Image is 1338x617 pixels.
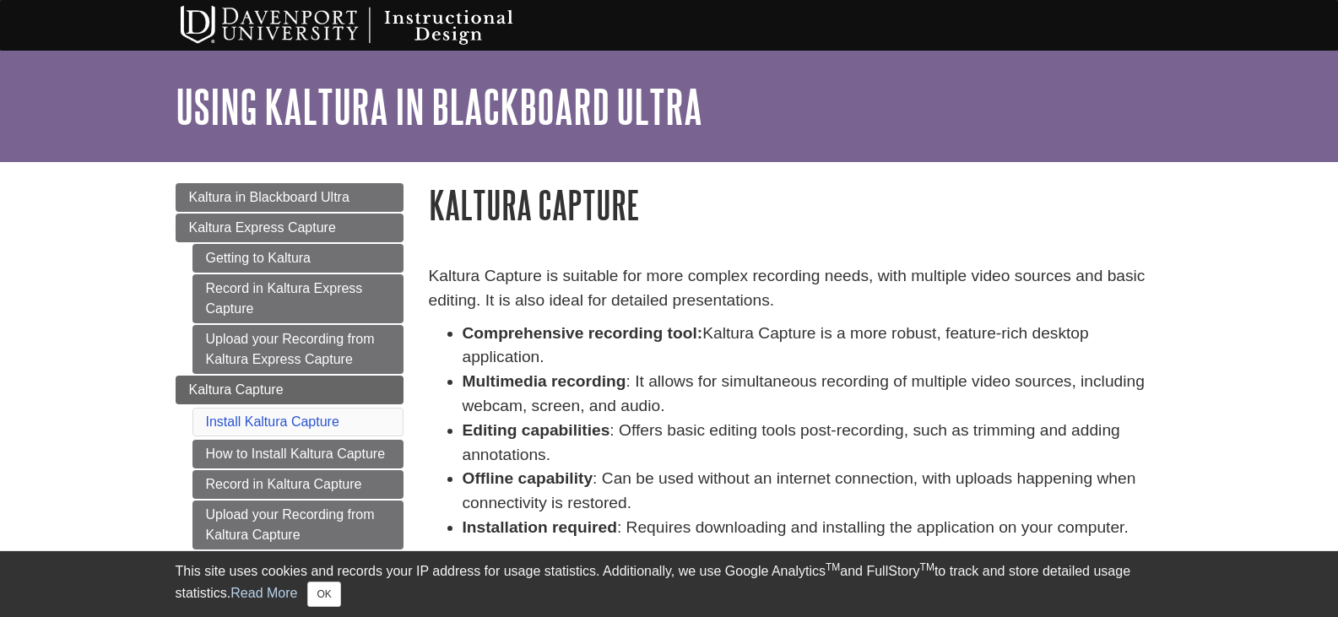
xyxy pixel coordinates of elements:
a: Upload your Recording from Kaltura Capture [192,501,404,549]
li: : Requires downloading and installing the application on your computer. [463,516,1163,540]
a: Install Kaltura Capture [206,414,339,429]
strong: Editing capabilities [463,421,610,439]
a: Getting to Kaltura [192,244,404,273]
a: Record in Kaltura Express Capture [192,274,404,323]
a: Kaltura Capture [176,376,404,404]
span: Kaltura Express Capture [189,220,336,235]
a: Kaltura Express Capture [176,214,404,242]
a: Read More [230,586,297,600]
li: : It allows for simultaneous recording of multiple video sources, including webcam, screen, and a... [463,370,1163,419]
sup: TM [826,561,840,573]
a: Upload your Recording from Kaltura Express Capture [192,325,404,374]
li: Kaltura Capture is a more robust, feature-rich desktop application. [463,322,1163,371]
p: Kaltura Capture is suitable for more complex recording needs, with multiple video sources and bas... [429,264,1163,313]
strong: Offline capability [463,469,593,487]
li: : Offers basic editing tools post-recording, such as trimming and adding annotations. [463,419,1163,468]
li: : Can be used without an internet connection, with uploads happening when connectivity is restored. [463,467,1163,516]
a: Using Kaltura in Blackboard Ultra [176,80,702,133]
a: How to Install Kaltura Capture [192,440,404,468]
strong: Multimedia recording [463,372,626,390]
strong: Installation required [463,518,617,536]
span: Kaltura Capture [189,382,284,397]
a: Record in Kaltura Capture [192,470,404,499]
h1: Kaltura Capture [429,183,1163,226]
strong: Comprehensive recording tool: [463,324,703,342]
div: Guide Page Menu [176,183,404,549]
div: This site uses cookies and records your IP address for usage statistics. Additionally, we use Goo... [176,561,1163,607]
sup: TM [920,561,934,573]
a: Kaltura in Blackboard Ultra [176,183,404,212]
span: Kaltura in Blackboard Ultra [189,190,349,204]
img: Davenport University Instructional Design [167,4,572,46]
button: Close [307,582,340,607]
